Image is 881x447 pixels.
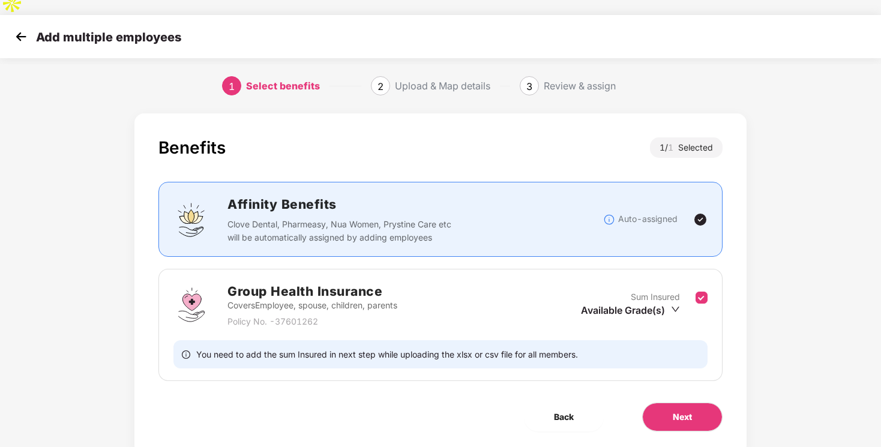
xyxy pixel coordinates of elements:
[227,281,397,301] h2: Group Health Insurance
[673,410,692,424] span: Next
[377,80,383,92] span: 2
[173,202,209,238] img: svg+xml;base64,PHN2ZyBpZD0iQWZmaW5pdHlfQmVuZWZpdHMiIGRhdGEtbmFtZT0iQWZmaW5pdHkgQmVuZWZpdHMiIHhtbG...
[12,28,30,46] img: svg+xml;base64,PHN2ZyB4bWxucz0iaHR0cDovL3d3dy53My5vcmcvMjAwMC9zdmciIHdpZHRoPSIzMCIgaGVpZ2h0PSIzMC...
[158,137,226,158] div: Benefits
[693,212,708,227] img: svg+xml;base64,PHN2ZyBpZD0iVGljay0yNHgyNCIgeG1sbnM9Imh0dHA6Ly93d3cudzMub3JnLzIwMDAvc3ZnIiB3aWR0aD...
[554,410,574,424] span: Back
[246,76,320,95] div: Select benefits
[668,142,678,152] span: 1
[603,214,615,226] img: svg+xml;base64,PHN2ZyBpZD0iSW5mb18tXzMyeDMyIiBkYXRhLW5hbWU9IkluZm8gLSAzMngzMiIgeG1sbnM9Imh0dHA6Ly...
[642,403,723,431] button: Next
[227,218,453,244] p: Clove Dental, Pharmeasy, Nua Women, Prystine Care etc will be automatically assigned by adding em...
[650,137,723,158] div: 1 / Selected
[173,287,209,323] img: svg+xml;base64,PHN2ZyBpZD0iR3JvdXBfSGVhbHRoX0luc3VyYW5jZSIgZGF0YS1uYW1lPSJHcm91cCBIZWFsdGggSW5zdX...
[36,30,181,44] p: Add multiple employees
[182,349,190,360] span: info-circle
[196,349,578,360] span: You need to add the sum Insured in next step while uploading the xlsx or csv file for all members.
[581,304,680,317] div: Available Grade(s)
[526,80,532,92] span: 3
[227,315,397,328] p: Policy No. - 37601262
[229,80,235,92] span: 1
[631,290,680,304] p: Sum Insured
[544,76,616,95] div: Review & assign
[524,403,604,431] button: Back
[671,305,680,314] span: down
[227,299,397,312] p: Covers Employee, spouse, children, parents
[618,212,678,226] p: Auto-assigned
[227,194,603,214] h2: Affinity Benefits
[395,76,490,95] div: Upload & Map details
